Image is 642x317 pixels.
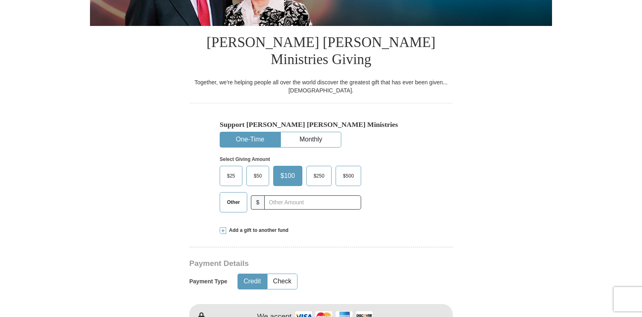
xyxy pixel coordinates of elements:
span: Other [223,196,244,208]
button: Monthly [281,132,341,147]
h5: Payment Type [189,278,227,285]
h5: Support [PERSON_NAME] [PERSON_NAME] Ministries [220,120,422,129]
span: $50 [250,170,266,182]
h3: Payment Details [189,259,396,268]
span: Add a gift to another fund [226,227,289,234]
strong: Select Giving Amount [220,156,270,162]
button: Credit [238,274,267,289]
div: Together, we're helping people all over the world discover the greatest gift that has ever been g... [189,78,453,94]
span: $100 [276,170,299,182]
span: $ [251,195,265,210]
button: Check [267,274,297,289]
button: One-Time [220,132,280,147]
span: $250 [310,170,329,182]
span: $25 [223,170,239,182]
h1: [PERSON_NAME] [PERSON_NAME] Ministries Giving [189,26,453,78]
input: Other Amount [264,195,361,210]
span: $500 [339,170,358,182]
